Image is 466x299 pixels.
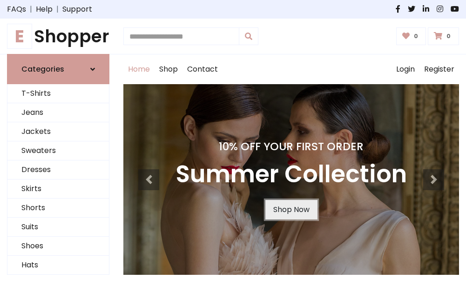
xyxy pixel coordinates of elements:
a: Jeans [7,103,109,122]
h1: Shopper [7,26,109,47]
span: 0 [444,32,453,40]
a: Dresses [7,160,109,179]
a: T-Shirts [7,84,109,103]
a: Shorts [7,199,109,218]
a: Contact [182,54,223,84]
a: Shoes [7,237,109,256]
a: 0 [396,27,426,45]
span: | [53,4,62,15]
a: Help [36,4,53,15]
a: 0 [428,27,459,45]
h6: Categories [21,65,64,73]
a: Support [62,4,92,15]
a: EShopper [7,26,109,47]
a: Register [419,54,459,84]
span: | [26,4,36,15]
a: Shop [155,54,182,84]
a: Sweaters [7,141,109,160]
span: 0 [412,32,420,40]
a: Skirts [7,179,109,199]
a: Home [123,54,155,84]
a: Shop Now [265,200,317,219]
a: Jackets [7,122,109,141]
a: Suits [7,218,109,237]
span: E [7,24,32,49]
a: FAQs [7,4,26,15]
h3: Summer Collection [176,160,407,189]
a: Hats [7,256,109,275]
a: Categories [7,54,109,84]
h4: 10% Off Your First Order [176,140,407,153]
a: Login [392,54,419,84]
